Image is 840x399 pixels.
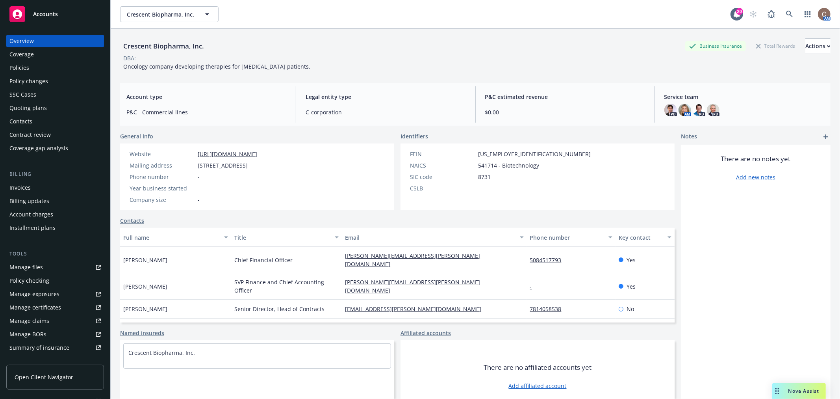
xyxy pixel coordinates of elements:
[410,161,475,170] div: NAICS
[120,41,207,51] div: Crescent Biopharma, Inc.
[484,363,592,372] span: There are no affiliated accounts yet
[627,282,636,291] span: Yes
[123,63,310,70] span: Oncology company developing therapies for [MEDICAL_DATA] patients.
[6,355,104,367] a: Policy AI ingestions
[707,104,719,116] img: photo
[478,150,591,158] span: [US_EMPLOYER_IDENTIFICATION_NUMBER]
[6,181,104,194] a: Invoices
[736,8,743,15] div: 20
[198,150,257,158] a: [URL][DOMAIN_NAME]
[664,93,824,101] span: Service team
[130,173,195,181] div: Phone number
[6,195,104,207] a: Billing updates
[234,233,330,242] div: Title
[478,173,491,181] span: 8731
[6,261,104,274] a: Manage files
[6,208,104,221] a: Account charges
[752,41,799,51] div: Total Rewards
[6,48,104,61] a: Coverage
[198,161,248,170] span: [STREET_ADDRESS]
[123,282,167,291] span: [PERSON_NAME]
[6,102,104,114] a: Quoting plans
[782,6,797,22] a: Search
[6,129,104,141] a: Contract review
[126,93,286,101] span: Account type
[120,329,164,337] a: Named insureds
[527,228,616,247] button: Phone number
[664,104,677,116] img: photo
[401,132,428,140] span: Identifiers
[6,142,104,155] a: Coverage gap analysis
[130,161,195,170] div: Mailing address
[9,142,68,155] div: Coverage gap analysis
[772,383,782,399] div: Drag to move
[800,6,816,22] a: Switch app
[530,256,568,264] a: 5084517793
[123,233,219,242] div: Full name
[128,349,195,356] a: Crescent Biopharma, Inc.
[306,93,465,101] span: Legal entity type
[9,62,29,74] div: Policies
[6,301,104,314] a: Manage certificates
[120,216,144,225] a: Contacts
[33,11,58,17] span: Accounts
[9,288,59,300] div: Manage exposures
[126,108,286,116] span: P&C - Commercial lines
[123,305,167,313] span: [PERSON_NAME]
[123,54,138,62] div: DBA: -
[721,154,791,164] span: There are no notes yet
[120,228,231,247] button: Full name
[198,196,200,204] span: -
[788,388,820,394] span: Nova Assist
[9,195,49,207] div: Billing updates
[234,256,293,264] span: Chief Financial Officer
[234,278,339,295] span: SVP Finance and Chief Accounting Officer
[6,88,104,101] a: SSC Cases
[478,184,480,192] span: -
[685,41,746,51] div: Business Insurance
[530,305,568,313] a: 7814058538
[772,383,826,399] button: Nova Assist
[9,75,48,88] div: Policy changes
[6,3,104,25] a: Accounts
[9,48,34,61] div: Coverage
[6,75,104,88] a: Policy changes
[9,301,61,314] div: Manage certificates
[345,278,480,294] a: [PERSON_NAME][EMAIL_ADDRESS][PERSON_NAME][DOMAIN_NAME]
[410,173,475,181] div: SIC code
[130,150,195,158] div: Website
[401,329,451,337] a: Affiliated accounts
[805,38,831,54] button: Actions
[123,256,167,264] span: [PERSON_NAME]
[9,35,34,47] div: Overview
[616,228,675,247] button: Key contact
[9,355,60,367] div: Policy AI ingestions
[745,6,761,22] a: Start snowing
[345,305,488,313] a: [EMAIL_ADDRESS][PERSON_NAME][DOMAIN_NAME]
[6,115,104,128] a: Contacts
[530,233,604,242] div: Phone number
[6,250,104,258] div: Tools
[485,93,645,101] span: P&C estimated revenue
[120,6,219,22] button: Crescent Biopharma, Inc.
[6,35,104,47] a: Overview
[9,88,36,101] div: SSC Cases
[9,274,49,287] div: Policy checking
[342,228,527,247] button: Email
[530,283,538,290] a: -
[6,222,104,234] a: Installment plans
[627,305,634,313] span: No
[127,10,195,19] span: Crescent Biopharma, Inc.
[9,208,53,221] div: Account charges
[9,102,47,114] div: Quoting plans
[619,233,663,242] div: Key contact
[345,233,515,242] div: Email
[485,108,645,116] span: $0.00
[627,256,636,264] span: Yes
[9,328,46,341] div: Manage BORs
[6,288,104,300] a: Manage exposures
[120,132,153,140] span: General info
[764,6,779,22] a: Report a Bug
[130,196,195,204] div: Company size
[679,104,691,116] img: photo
